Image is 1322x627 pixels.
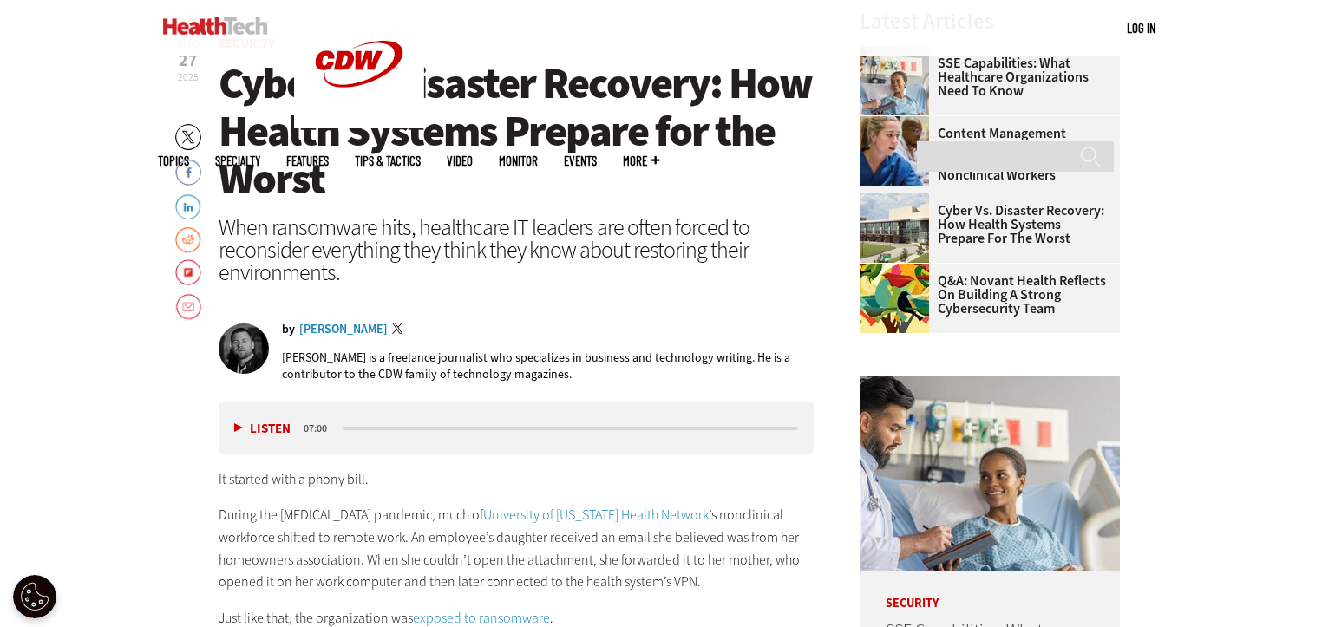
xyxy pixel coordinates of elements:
a: CDW [294,114,424,133]
p: During the [MEDICAL_DATA] pandemic, much of ’s nonclinical workforce shifted to remote work. An e... [219,504,814,592]
a: Features [286,154,329,167]
a: Video [447,154,473,167]
img: Home [163,17,268,35]
a: abstract illustration of a tree [860,264,938,278]
span: Specialty [215,154,260,167]
img: Doctor speaking with patient [860,376,1120,571]
p: It started with a phony bill. [219,468,814,491]
a: Log in [1127,20,1155,36]
span: Topics [158,154,189,167]
div: When ransomware hits, healthcare IT leaders are often forced to reconsider everything they think ... [219,216,814,284]
div: duration [301,421,340,436]
span: More [623,154,659,167]
div: media player [219,402,814,454]
button: Open Preferences [13,575,56,618]
a: [PERSON_NAME] [299,323,388,336]
img: abstract illustration of a tree [860,264,929,333]
a: Cyber vs. Disaster Recovery: How Health Systems Prepare for the Worst [860,204,1109,245]
a: Tips & Tactics [355,154,421,167]
span: by [282,323,295,336]
a: University of Vermont Medical Center’s main campus [860,193,938,207]
p: Security [860,571,1120,610]
a: MonITor [499,154,538,167]
a: Events [564,154,597,167]
button: Listen [234,422,291,435]
p: [PERSON_NAME] is a freelance journalist who specializes in business and technology writing. He is... [282,349,814,382]
img: University of Vermont Medical Center’s main campus [860,193,929,263]
div: Cookie Settings [13,575,56,618]
a: Twitter [392,323,408,337]
a: Q&A: Novant Health Reflects on Building a Strong Cybersecurity Team [860,274,1109,316]
a: University of [US_STATE] Health Network [483,506,709,524]
div: User menu [1127,19,1155,37]
a: Content Management Systems Can Reduce Burnout Among Clinical and Nonclinical Workers [860,127,1109,182]
a: exposed to ransomware [413,609,550,627]
img: nurses talk in front of desktop computer [860,116,929,186]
